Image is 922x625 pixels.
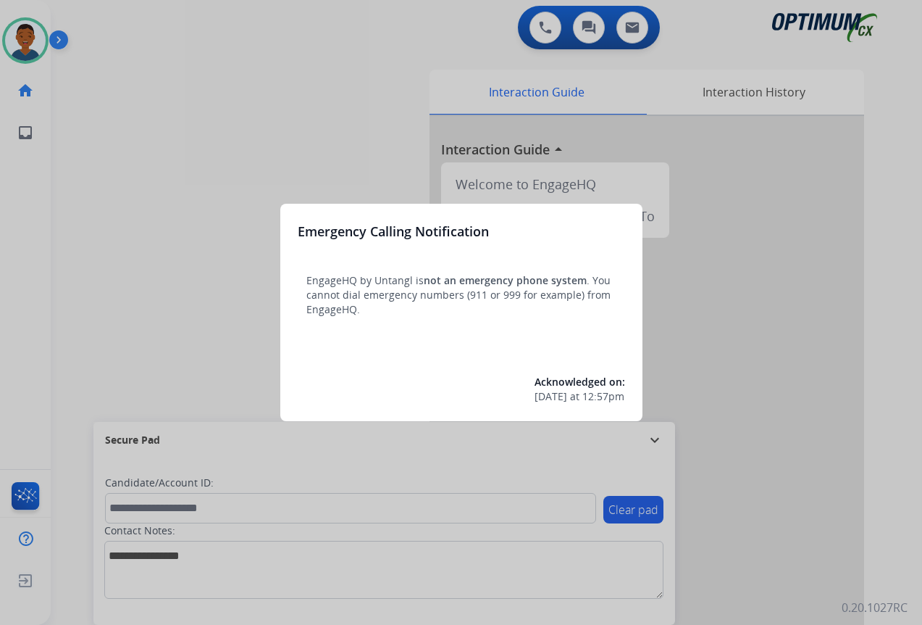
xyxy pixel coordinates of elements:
[582,389,624,404] span: 12:57pm
[842,599,908,616] p: 0.20.1027RC
[535,389,567,404] span: [DATE]
[298,221,489,241] h3: Emergency Calling Notification
[535,375,625,389] span: Acknowledged on:
[306,273,616,317] p: EngageHQ by Untangl is . You cannot dial emergency numbers (911 or 999 for example) from EngageHQ.
[535,389,625,404] div: at
[424,273,587,287] span: not an emergency phone system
